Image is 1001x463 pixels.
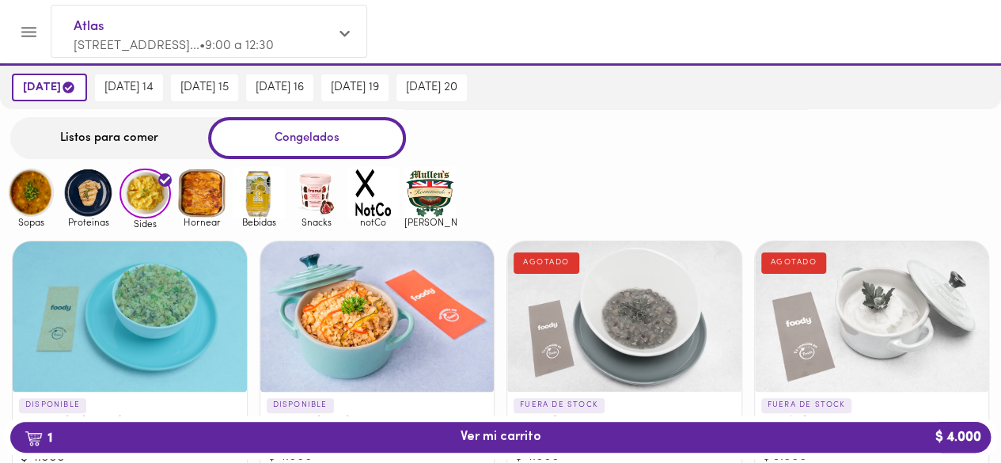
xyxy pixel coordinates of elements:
span: [DATE] 15 [180,81,229,95]
img: Hornear [176,167,228,218]
span: [STREET_ADDRESS]... • 9:00 a 12:30 [74,40,274,52]
button: [DATE] 15 [171,74,238,101]
img: Proteinas [63,167,114,218]
span: Sides [119,218,171,229]
img: Snacks [290,167,342,218]
span: Atlas [74,17,328,37]
div: Arroz al wok [260,241,495,392]
p: DISPONIBLE [19,398,86,412]
b: 1 [15,427,62,448]
button: [DATE] 20 [396,74,467,101]
span: [DATE] 16 [256,81,304,95]
img: Bebidas [233,167,285,218]
img: cart.png [25,431,43,446]
span: [DATE] 14 [104,81,154,95]
div: Puré de papa blanca [755,241,989,392]
img: mullens [404,167,456,218]
div: Listos para comer [10,117,208,159]
p: DISPONIBLE [267,398,334,412]
span: [DATE] [23,80,76,95]
div: Lentejas Bogotanas [507,241,741,392]
p: FUERA DE STOCK [761,398,852,412]
span: Proteinas [63,217,114,227]
button: [DATE] 19 [321,74,389,101]
button: 1Ver mi carrito$ 4.000 [10,422,991,453]
span: Bebidas [233,217,285,227]
p: FUERA DE STOCK [514,398,605,412]
span: [PERSON_NAME] [404,217,456,227]
span: Sopas [6,217,57,227]
span: Hornear [176,217,228,227]
span: Snacks [290,217,342,227]
span: Ver mi carrito [461,430,541,445]
button: Menu [9,13,48,51]
div: Arroz de lentejas [13,241,247,392]
div: AGOTADO [761,252,827,273]
span: notCo [347,217,399,227]
div: AGOTADO [514,252,579,273]
button: [DATE] 14 [95,74,163,101]
span: [DATE] 20 [406,81,457,95]
button: [DATE] 16 [246,74,313,101]
img: notCo [347,167,399,218]
iframe: Messagebird Livechat Widget [909,371,985,447]
button: [DATE] [12,74,87,101]
span: [DATE] 19 [331,81,379,95]
img: Sides [119,169,171,219]
div: Congelados [208,117,406,159]
img: Sopas [6,167,57,218]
